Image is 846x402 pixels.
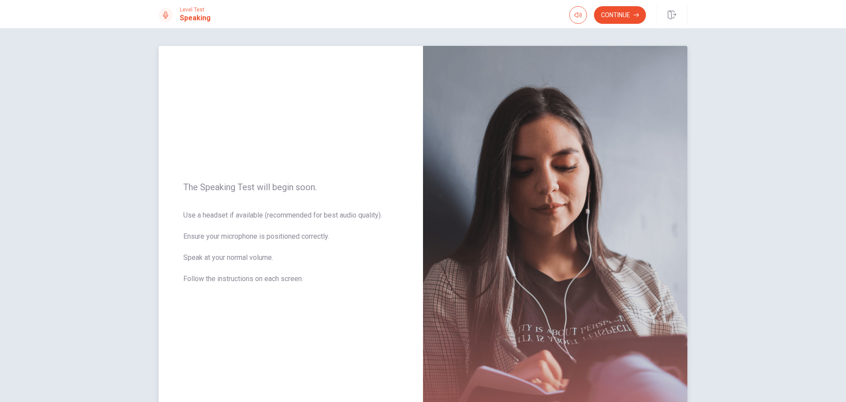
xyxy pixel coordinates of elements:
[183,182,398,192] span: The Speaking Test will begin soon.
[594,6,646,24] button: Continue
[180,13,211,23] h1: Speaking
[183,210,398,295] span: Use a headset if available (recommended for best audio quality). Ensure your microphone is positi...
[180,7,211,13] span: Level Test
